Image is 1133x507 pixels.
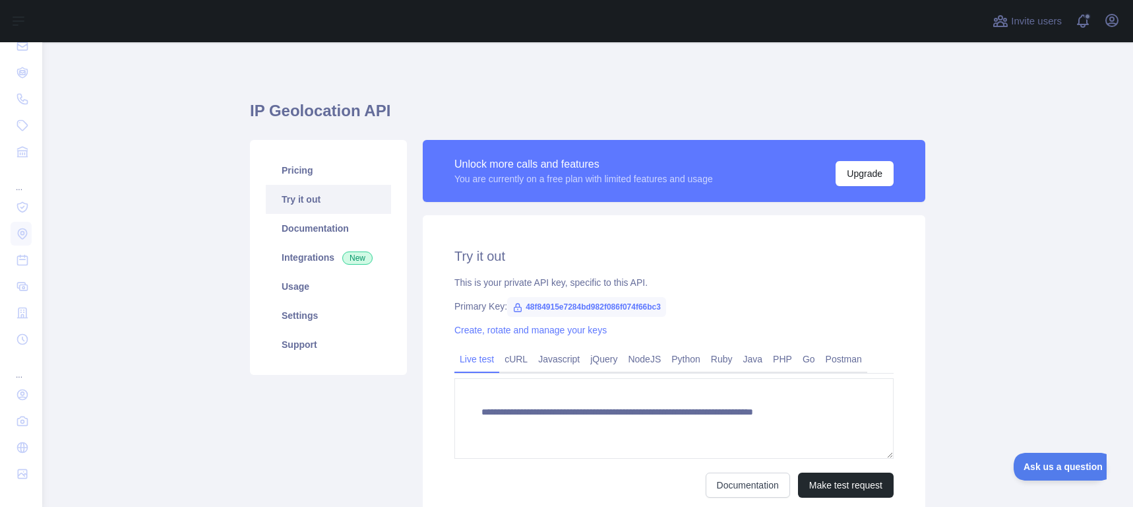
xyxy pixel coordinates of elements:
a: Usage [266,272,391,301]
button: Invite users [990,11,1064,32]
a: Pricing [266,156,391,185]
span: 48f84915e7284bd982f086f074f66bc3 [507,297,666,317]
div: This is your private API key, specific to this API. [454,276,894,289]
a: Java [738,349,768,370]
a: Support [266,330,391,359]
h2: Try it out [454,247,894,265]
a: Go [797,349,820,370]
h1: IP Geolocation API [250,100,925,132]
button: Upgrade [836,161,894,186]
a: Try it out [266,185,391,214]
a: PHP [768,349,797,370]
a: cURL [499,349,533,370]
a: jQuery [585,349,623,370]
a: NodeJS [623,349,666,370]
div: Unlock more calls and features [454,156,713,172]
span: Invite users [1011,14,1062,29]
a: Javascript [533,349,585,370]
a: Create, rotate and manage your keys [454,325,607,335]
span: New [342,252,373,265]
button: Make test request [798,473,894,498]
a: Integrations New [266,243,391,272]
a: Settings [266,301,391,330]
a: Postman [820,349,867,370]
a: Documentation [266,214,391,243]
a: Python [666,349,706,370]
div: You are currently on a free plan with limited features and usage [454,172,713,186]
div: ... [11,354,32,380]
div: Primary Key: [454,300,894,313]
a: Ruby [706,349,738,370]
div: ... [11,166,32,193]
iframe: Toggle Customer Support [1014,453,1107,481]
a: Documentation [706,473,790,498]
a: Live test [454,349,499,370]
